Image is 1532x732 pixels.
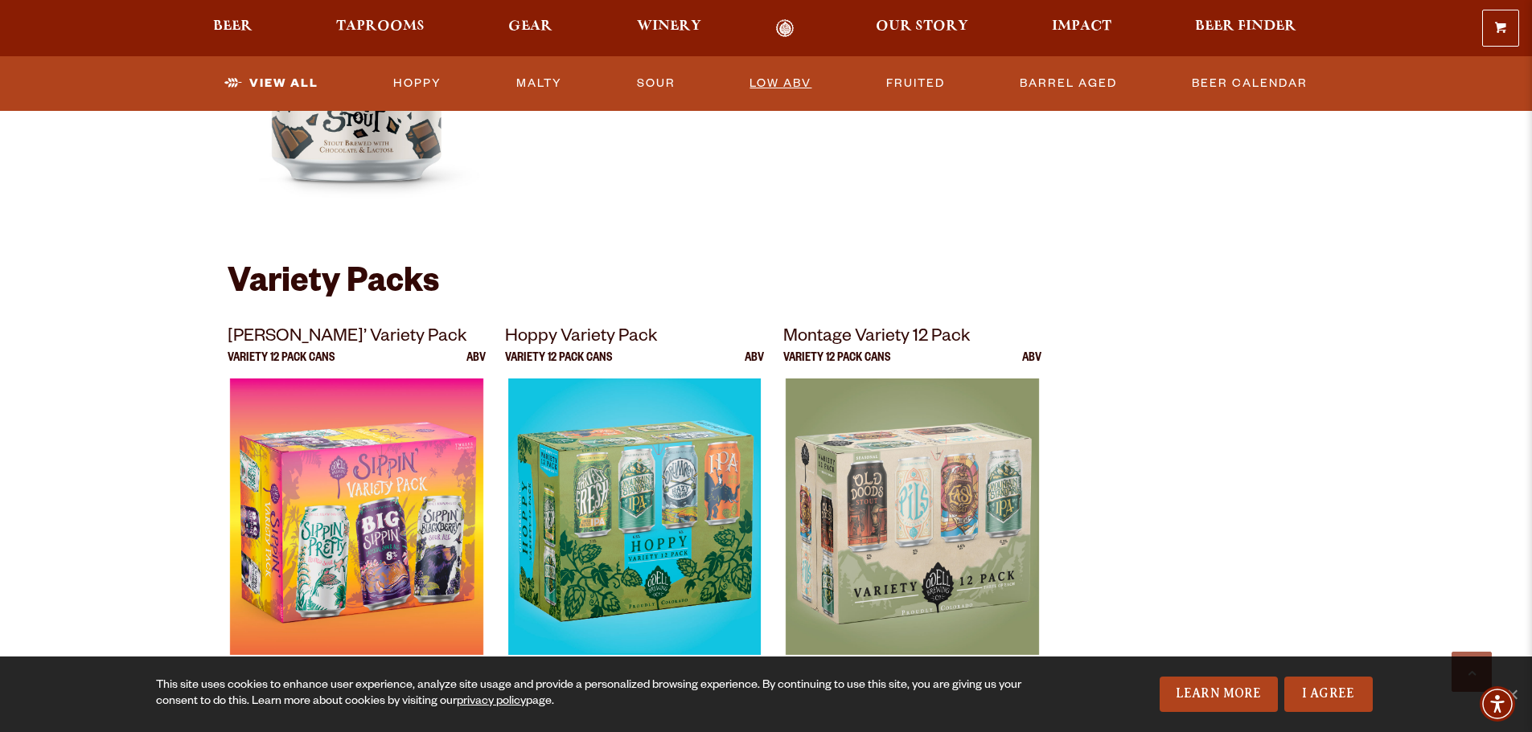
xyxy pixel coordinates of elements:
span: Winery [637,20,701,33]
a: View All [218,65,325,102]
a: Sour [630,65,682,102]
span: Taprooms [336,20,425,33]
a: Odell Home [755,19,815,38]
span: Beer Finder [1195,20,1296,33]
p: Variety 12 Pack Cans [783,353,890,378]
a: privacy policy [457,696,526,709]
p: ABV [1022,353,1041,378]
a: Low ABV [743,65,818,102]
a: Winery [626,19,712,38]
a: Fruited [880,65,951,102]
a: Gear [498,19,563,38]
a: Beer Finder [1185,19,1307,38]
a: Learn More [1160,677,1278,712]
a: Beer [203,19,263,38]
span: Impact [1052,20,1111,33]
a: Taprooms [326,19,435,38]
p: Hoppy Variety Pack [505,324,764,353]
p: Variety 12 Pack Cans [505,353,612,378]
span: Gear [508,20,552,33]
h2: Variety Packs [228,266,1305,305]
p: ABV [745,353,764,378]
a: Our Story [865,19,979,38]
p: Variety 12 Pack Cans [228,353,335,378]
p: Montage Variety 12 Pack [783,324,1042,353]
p: [PERSON_NAME]’ Variety Pack [228,324,487,353]
a: Impact [1041,19,1122,38]
a: Hoppy [387,65,448,102]
p: ABV [466,353,486,378]
a: Barrel Aged [1013,65,1123,102]
a: I Agree [1284,677,1373,712]
div: This site uses cookies to enhance user experience, analyze site usage and provide a personalized ... [156,678,1027,710]
span: Beer [213,20,253,33]
a: Scroll to top [1452,652,1492,692]
div: Accessibility Menu [1480,686,1515,722]
a: Beer Calendar [1185,65,1314,102]
span: Our Story [876,20,968,33]
a: Malty [510,65,569,102]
